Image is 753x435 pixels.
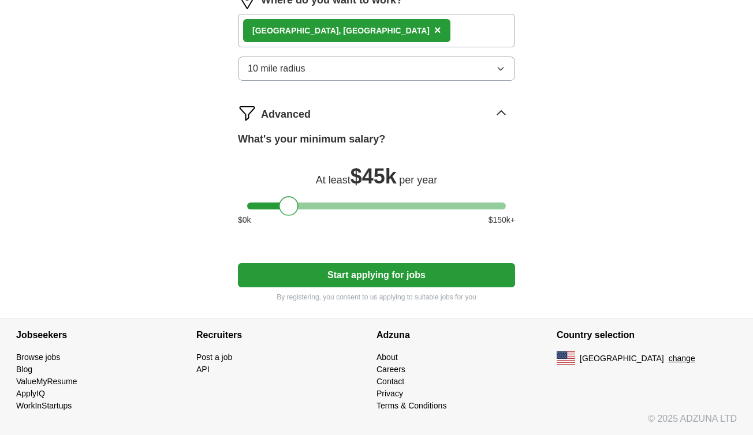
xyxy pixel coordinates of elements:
a: Blog [16,365,32,374]
button: × [434,22,441,39]
a: WorkInStartups [16,401,72,410]
span: per year [399,174,437,186]
span: At least [316,174,351,186]
a: Careers [377,365,405,374]
strong: [GEOGRAPHIC_DATA] [252,26,339,35]
a: Contact [377,377,404,386]
a: Browse jobs [16,352,60,362]
span: Advanced [261,107,311,122]
img: filter [238,104,256,122]
div: © 2025 ADZUNA LTD [7,412,746,435]
a: About [377,352,398,362]
span: $ 0 k [238,214,251,226]
button: Start applying for jobs [238,263,515,287]
span: [GEOGRAPHIC_DATA] [580,352,664,365]
label: What's your minimum salary? [238,132,385,147]
img: US flag [557,351,575,365]
div: , [GEOGRAPHIC_DATA] [252,25,430,37]
a: ValueMyResume [16,377,77,386]
span: × [434,24,441,36]
h4: Country selection [557,319,737,351]
a: Terms & Conditions [377,401,446,410]
button: change [669,352,695,365]
a: Privacy [377,389,403,398]
a: Post a job [196,352,232,362]
p: By registering, you consent to us applying to suitable jobs for you [238,292,515,302]
span: $ 45k [351,164,397,188]
button: 10 mile radius [238,57,515,81]
a: ApplyIQ [16,389,45,398]
span: $ 150 k+ [489,214,515,226]
a: API [196,365,210,374]
span: 10 mile radius [248,62,305,76]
